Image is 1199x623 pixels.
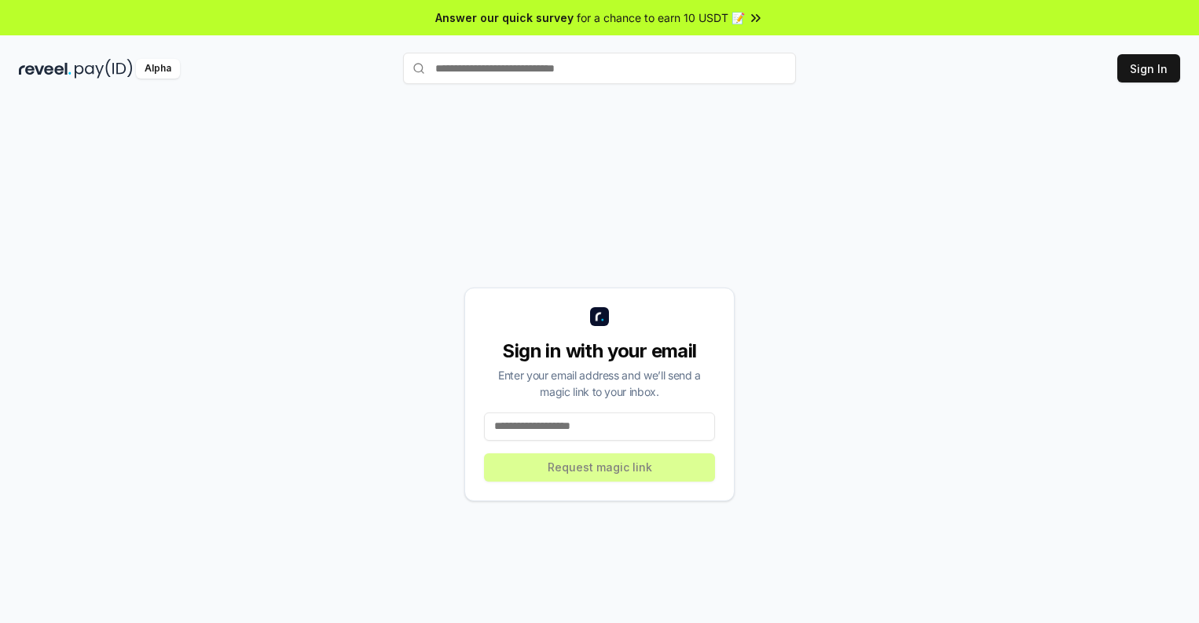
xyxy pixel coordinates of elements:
[136,59,180,79] div: Alpha
[484,339,715,364] div: Sign in with your email
[1117,54,1180,82] button: Sign In
[19,59,71,79] img: reveel_dark
[435,9,574,26] span: Answer our quick survey
[577,9,745,26] span: for a chance to earn 10 USDT 📝
[590,307,609,326] img: logo_small
[75,59,133,79] img: pay_id
[484,367,715,400] div: Enter your email address and we’ll send a magic link to your inbox.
